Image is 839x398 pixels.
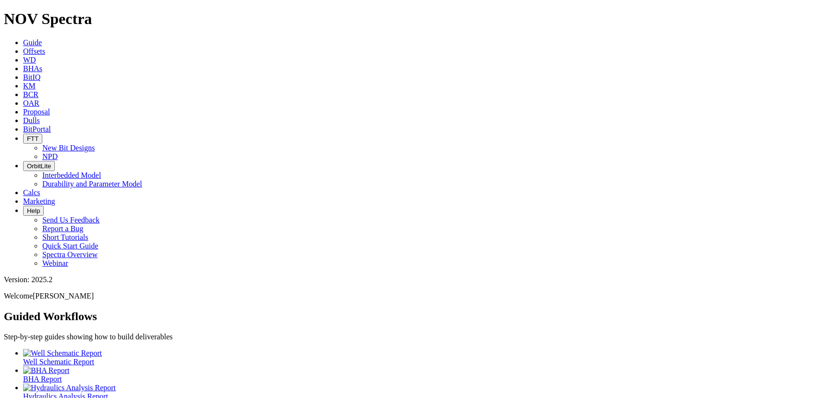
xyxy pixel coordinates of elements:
a: Webinar [42,259,68,267]
a: BHA Report BHA Report [23,366,835,383]
button: FTT [23,134,42,144]
img: BHA Report [23,366,69,375]
a: Proposal [23,108,50,116]
a: WD [23,56,36,64]
p: Welcome [4,292,835,300]
a: KM [23,82,36,90]
a: Interbedded Model [42,171,101,179]
a: OAR [23,99,39,107]
a: BHAs [23,64,42,73]
a: Short Tutorials [42,233,88,241]
a: Spectra Overview [42,250,98,259]
span: BHA Report [23,375,62,383]
a: NPD [42,152,58,161]
h2: Guided Workflows [4,310,835,323]
a: BCR [23,90,38,99]
span: [PERSON_NAME] [33,292,94,300]
a: Report a Bug [42,224,83,233]
a: Send Us Feedback [42,216,100,224]
a: New Bit Designs [42,144,95,152]
img: Well Schematic Report [23,349,102,358]
h1: NOV Spectra [4,10,835,28]
a: BitIQ [23,73,40,81]
a: BitPortal [23,125,51,133]
a: Quick Start Guide [42,242,98,250]
a: Calcs [23,188,40,197]
button: Help [23,206,44,216]
a: Durability and Parameter Model [42,180,142,188]
a: Offsets [23,47,45,55]
span: OrbitLite [27,162,51,170]
img: Hydraulics Analysis Report [23,384,116,392]
span: Help [27,207,40,214]
a: Dulls [23,116,40,124]
span: FTT [27,135,38,142]
span: Well Schematic Report [23,358,94,366]
div: Version: 2025.2 [4,275,835,284]
a: Marketing [23,197,55,205]
button: OrbitLite [23,161,55,171]
a: Guide [23,38,42,47]
a: Well Schematic Report Well Schematic Report [23,349,835,366]
p: Step-by-step guides showing how to build deliverables [4,333,835,341]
